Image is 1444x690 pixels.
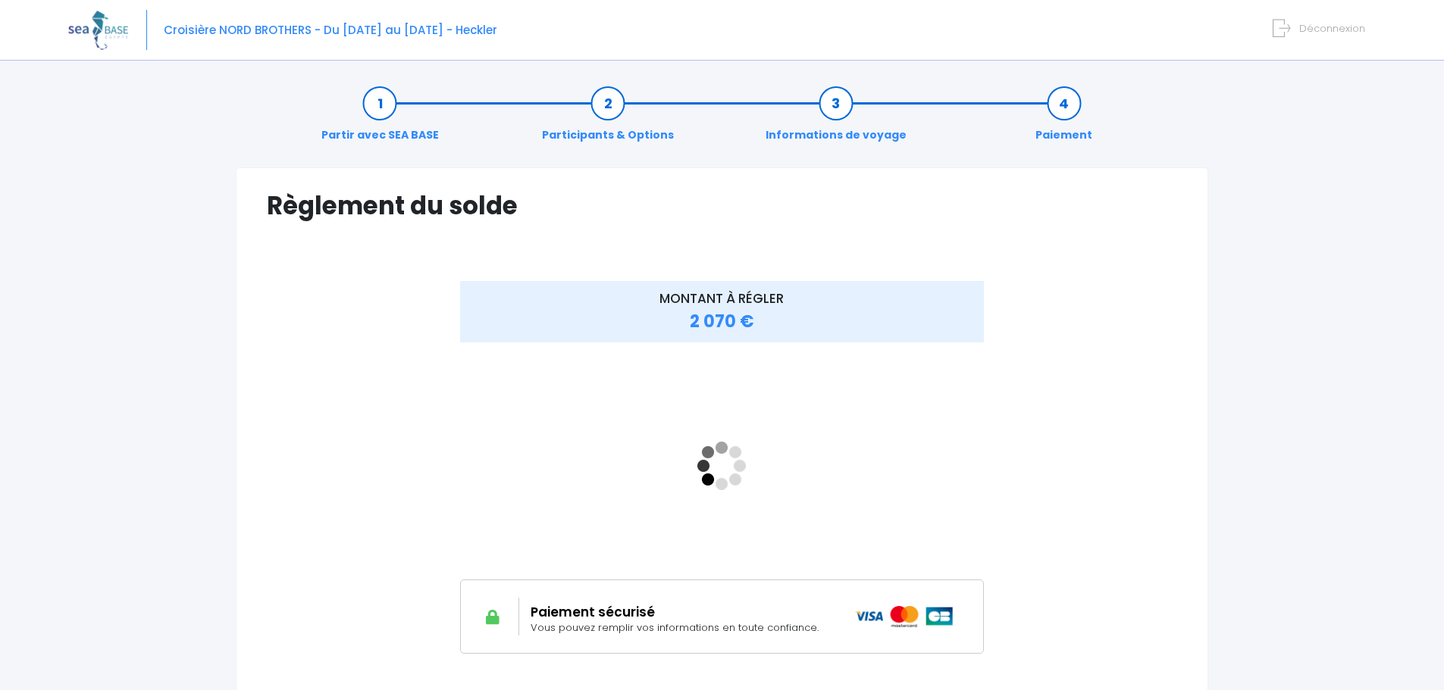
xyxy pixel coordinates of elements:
h2: Paiement sécurisé [531,604,832,620]
iframe: <!-- //required --> [460,352,984,579]
a: Participants & Options [534,95,681,143]
span: Déconnexion [1299,21,1365,36]
a: Paiement [1028,95,1100,143]
span: Croisière NORD BROTHERS - Du [DATE] au [DATE] - Heckler [164,22,497,38]
span: Vous pouvez remplir vos informations en toute confiance. [531,620,819,635]
h1: Règlement du solde [267,191,1177,220]
span: 2 070 € [690,310,754,333]
a: Informations de voyage [758,95,914,143]
span: MONTANT À RÉGLER [659,289,784,308]
a: Partir avec SEA BASE [314,95,446,143]
img: icons_paiement_securise@2x.png [855,606,954,627]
